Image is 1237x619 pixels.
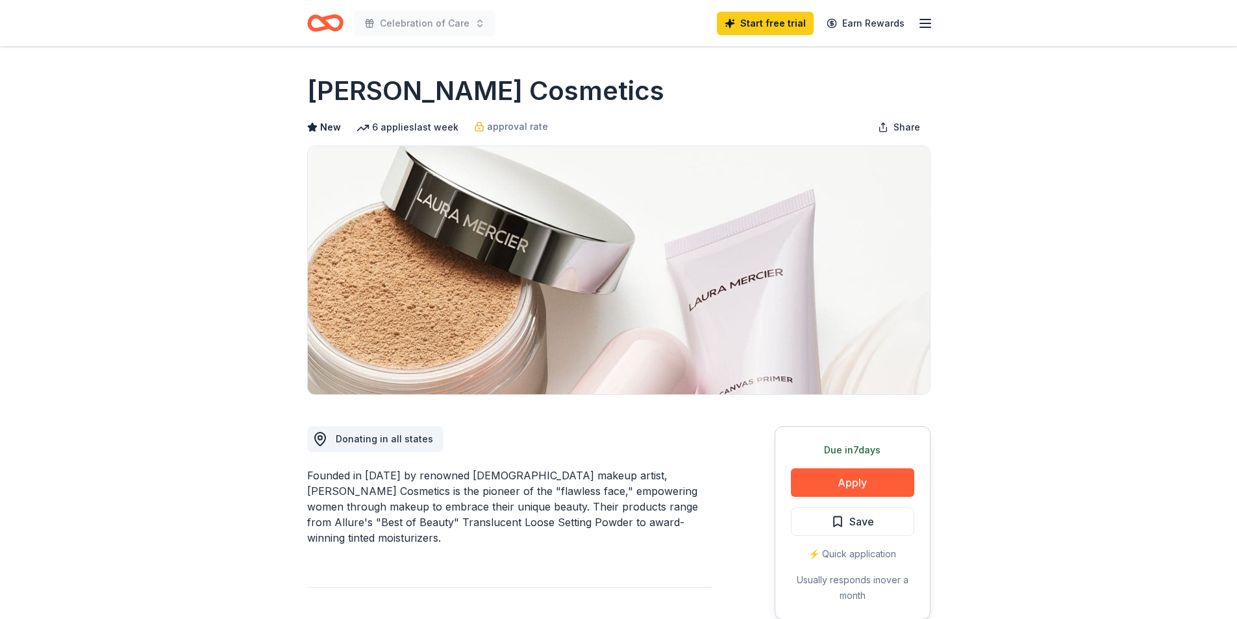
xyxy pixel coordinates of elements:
a: Earn Rewards [819,12,912,35]
div: Due in 7 days [791,442,914,458]
div: ⚡️ Quick application [791,546,914,562]
div: 6 applies last week [356,120,458,135]
img: Image for Laura Mercier Cosmetics [308,146,930,394]
span: Celebration of Care [380,16,469,31]
span: Save [849,513,874,530]
span: New [320,120,341,135]
span: Share [893,120,920,135]
button: Save [791,507,914,536]
button: Apply [791,468,914,497]
a: approval rate [474,119,548,134]
a: Start free trial [717,12,814,35]
button: Share [868,114,931,140]
span: Donating in all states [336,433,433,444]
span: approval rate [487,119,548,134]
div: Founded in [DATE] by renowned [DEMOGRAPHIC_DATA] makeup artist, [PERSON_NAME] Cosmetics is the pi... [307,468,712,546]
h1: [PERSON_NAME] Cosmetics [307,73,664,109]
button: Celebration of Care [354,10,495,36]
a: Home [307,8,344,38]
div: Usually responds in over a month [791,572,914,603]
